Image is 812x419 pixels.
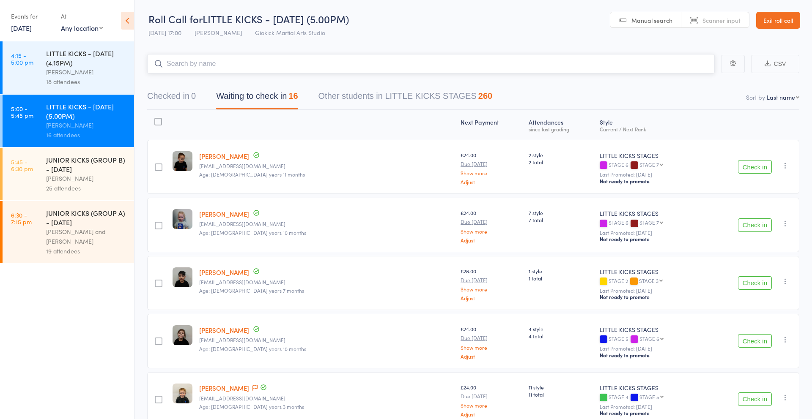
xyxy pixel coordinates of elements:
a: [PERSON_NAME] [199,326,249,335]
button: Checked in0 [147,87,196,109]
small: Due [DATE] [461,393,521,399]
img: image1697734983.png [173,209,192,229]
small: Due [DATE] [461,335,521,341]
small: Due [DATE] [461,277,521,283]
span: 11 style [529,384,593,391]
div: STAGE 5 [639,394,659,400]
span: Age: [DEMOGRAPHIC_DATA] years 11 months [199,171,305,178]
div: STAGE 6 [600,220,699,227]
div: STAGE 7 [639,162,659,167]
div: Not ready to promote [600,410,699,416]
small: sonyacooke90@hotmail.com [199,337,454,343]
span: 2 style [529,151,593,158]
div: STAGE 5 [600,336,699,343]
div: Not ready to promote [600,236,699,242]
small: samantha_burns91@hotmail.com [199,221,454,227]
span: Scanner input [702,16,741,24]
button: Other students in LITTLE KICKS STAGES260 [318,87,493,109]
div: JUNIOR KICKS (GROUP A) - [DATE] [46,208,127,227]
a: Show more [461,229,521,234]
div: [PERSON_NAME] [46,67,127,77]
div: Not ready to promote [600,178,699,185]
div: Last name [767,93,795,101]
span: LITTLE KICKS - [DATE] (5.00PM) [203,12,349,26]
a: Show more [461,170,521,176]
img: image1677173308.png [173,384,192,403]
div: Events for [11,9,52,23]
span: 1 total [529,275,593,282]
div: STAGE 6 [639,336,659,341]
time: 4:15 - 5:00 pm [11,52,33,65]
small: j.dhanda06@gmail.com [199,279,454,285]
span: 7 total [529,216,593,223]
span: Age: [DEMOGRAPHIC_DATA] years 10 months [199,229,306,236]
span: 1 style [529,267,593,275]
div: STAGE 3 [639,278,658,283]
div: STAGE 7 [639,220,659,225]
img: image1697129646.png [173,151,192,171]
time: 5:45 - 6:30 pm [11,158,33,172]
button: CSV [751,55,799,73]
a: Adjust [461,295,521,301]
button: Waiting to check in16 [216,87,298,109]
small: Last Promoted: [DATE] [600,171,699,177]
span: Roll Call for [148,12,203,26]
div: £24.00 [461,325,521,359]
img: image1707413343.png [173,325,192,345]
a: [PERSON_NAME] [199,384,249,392]
img: image1738862693.png [173,267,192,287]
div: 19 attendees [46,246,127,256]
div: 0 [191,91,196,101]
div: Any location [61,23,103,33]
div: since last grading [529,126,593,132]
small: Last Promoted: [DATE] [600,230,699,236]
div: LITTLE KICKS - [DATE] (4.15PM) [46,49,127,67]
a: Adjust [461,237,521,243]
div: STAGE 4 [600,394,699,401]
span: 7 style [529,209,593,216]
time: 5:00 - 5:45 pm [11,105,33,119]
div: Not ready to promote [600,294,699,300]
a: 6:30 -7:15 pmJUNIOR KICKS (GROUP A) - [DATE][PERSON_NAME] and [PERSON_NAME]19 attendees [3,201,134,263]
div: At [61,9,103,23]
div: [PERSON_NAME] [46,174,127,183]
a: 5:00 -5:45 pmLITTLE KICKS - [DATE] (5.00PM)[PERSON_NAME]16 attendees [3,95,134,147]
div: LITTLE KICKS STAGES [600,267,699,276]
a: Exit roll call [756,12,800,29]
span: Age: [DEMOGRAPHIC_DATA] years 7 months [199,287,304,294]
small: Due [DATE] [461,161,521,167]
button: Check in [738,218,772,232]
div: Style [596,114,702,136]
small: wendybirkett1@icloud.com [199,163,454,169]
a: Adjust [461,179,521,185]
button: Check in [738,160,772,174]
div: LITTLE KICKS - [DATE] (5.00PM) [46,102,127,120]
div: Not ready to promote [600,352,699,359]
span: [PERSON_NAME] [195,28,242,37]
div: 260 [478,91,492,101]
span: Giokick Martial Arts Studio [255,28,325,37]
div: £24.00 [461,209,521,242]
div: STAGE 2 [600,278,699,285]
small: Last Promoted: [DATE] [600,288,699,294]
label: Sort by [746,93,765,101]
div: £24.00 [461,384,521,417]
small: Last Promoted: [DATE] [600,404,699,410]
div: STAGE 6 [600,162,699,169]
time: 6:30 - 7:15 pm [11,212,32,225]
span: Age: [DEMOGRAPHIC_DATA] years 3 months [199,403,304,410]
div: Atten­dances [525,114,596,136]
div: £28.00 [461,267,521,301]
div: 25 attendees [46,183,127,193]
a: Adjust [461,411,521,417]
div: LITTLE KICKS STAGES [600,209,699,218]
a: [PERSON_NAME] [199,152,249,161]
span: 4 total [529,332,593,340]
div: LITTLE KICKS STAGES [600,325,699,334]
span: 4 style [529,325,593,332]
input: Search by name [147,54,715,73]
a: 4:15 -5:00 pmLITTLE KICKS - [DATE] (4.15PM)[PERSON_NAME]18 attendees [3,41,134,94]
span: [DATE] 17:00 [148,28,181,37]
div: Current / Next Rank [600,126,699,132]
a: Adjust [461,354,521,359]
